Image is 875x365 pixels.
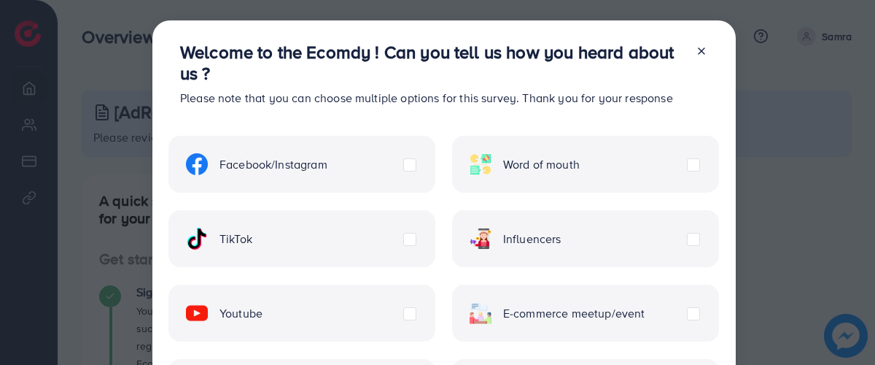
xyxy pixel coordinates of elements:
img: ic-youtube.715a0ca2.svg [186,302,208,324]
img: ic-facebook.134605ef.svg [186,153,208,175]
span: Influencers [503,231,561,247]
span: Youtube [219,305,262,322]
img: ic-ecommerce.d1fa3848.svg [470,302,491,324]
img: ic-influencers.a620ad43.svg [470,228,491,250]
span: Word of mouth [503,156,580,173]
span: TikTok [219,231,252,247]
img: ic-tiktok.4b20a09a.svg [186,228,208,250]
span: E-commerce meetup/event [503,305,645,322]
p: Please note that you can choose multiple options for this survey. Thank you for your response [180,89,684,107]
span: Facebook/Instagram [219,156,327,173]
h3: Welcome to the Ecomdy ! Can you tell us how you heard about us ? [180,42,684,84]
img: ic-word-of-mouth.a439123d.svg [470,153,491,175]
